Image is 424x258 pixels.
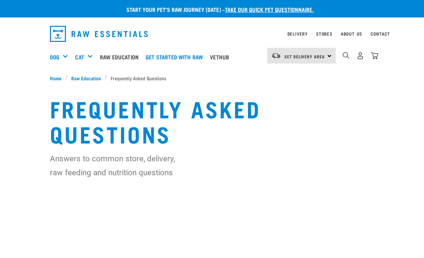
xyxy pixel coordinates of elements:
[50,74,374,82] nav: breadcrumbs
[371,52,378,59] img: home-icon@2x.png
[208,43,234,71] a: Vethub
[44,23,380,45] nav: dropdown navigation
[287,32,308,35] a: Delivery
[371,32,390,35] a: Contact
[50,53,59,61] a: Dog
[75,53,84,61] a: Cat
[50,74,65,82] a: Home
[357,52,364,59] img: user.png
[343,52,349,59] img: home-icon-1@2x.png
[50,26,148,42] img: Raw Essentials Logo
[271,53,281,59] img: van-moving.png
[341,32,362,35] a: About Us
[68,74,105,82] a: Raw Education
[50,152,180,179] p: Answers to common store, delivery, raw feeding and nutrition questions
[144,43,208,71] a: Get started with Raw
[316,32,332,35] a: Stores
[71,74,101,82] span: Raw Education
[50,96,374,146] h1: Frequently Asked Questions
[284,55,325,58] span: Set Delivery Area
[98,43,144,71] a: Raw Education
[400,234,417,251] iframe: Intercom live chat
[50,74,61,82] span: Home
[225,8,314,11] a: take our quick pet questionnaire.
